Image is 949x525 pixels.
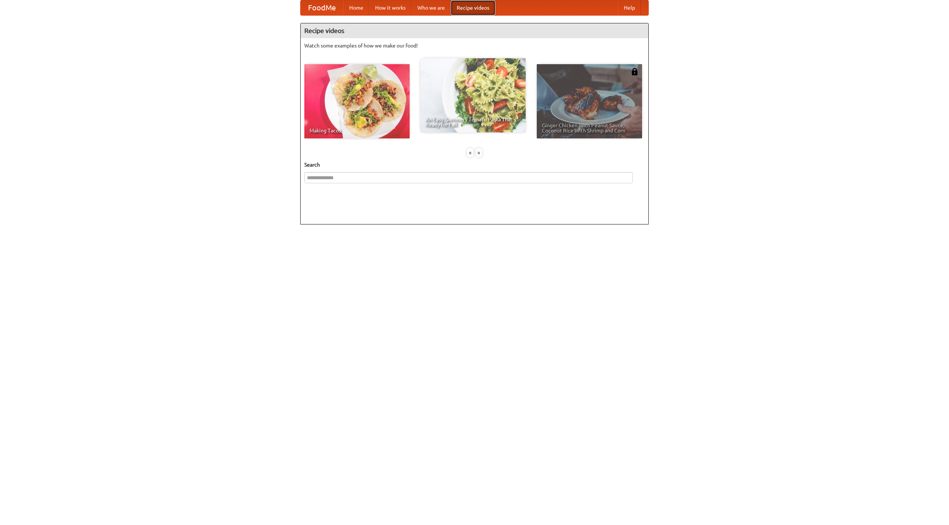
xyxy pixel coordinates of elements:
img: 483408.png [631,68,638,75]
a: Help [618,0,641,15]
a: Home [343,0,369,15]
a: How it works [369,0,411,15]
h5: Search [304,161,645,168]
a: An Easy, Summery Tomato Pasta That's Ready for Fall [420,58,526,132]
div: « [467,148,473,157]
a: FoodMe [301,0,343,15]
p: Watch some examples of how we make our food! [304,42,645,49]
a: Recipe videos [451,0,495,15]
h4: Recipe videos [301,23,648,38]
div: » [476,148,482,157]
a: Who we are [411,0,451,15]
a: Making Tacos [304,64,410,138]
span: An Easy, Summery Tomato Pasta That's Ready for Fall [426,117,520,127]
span: Making Tacos [310,128,404,133]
